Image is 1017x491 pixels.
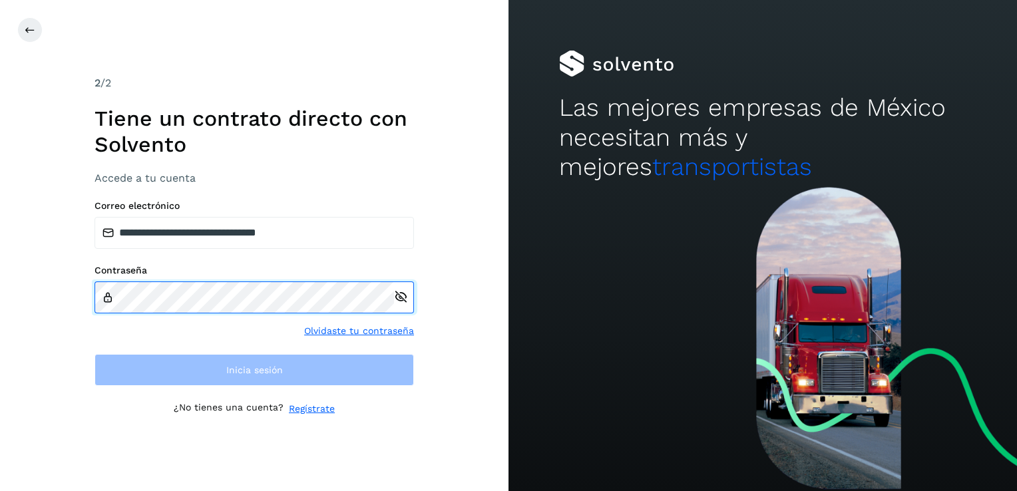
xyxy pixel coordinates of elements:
[95,172,414,184] h3: Accede a tu cuenta
[226,365,283,375] span: Inicia sesión
[174,402,284,416] p: ¿No tienes una cuenta?
[289,402,335,416] a: Regístrate
[95,354,414,386] button: Inicia sesión
[559,93,966,182] h2: Las mejores empresas de México necesitan más y mejores
[304,324,414,338] a: Olvidaste tu contraseña
[95,75,414,91] div: /2
[95,200,414,212] label: Correo electrónico
[95,77,101,89] span: 2
[652,152,812,181] span: transportistas
[95,265,414,276] label: Contraseña
[95,106,414,157] h1: Tiene un contrato directo con Solvento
